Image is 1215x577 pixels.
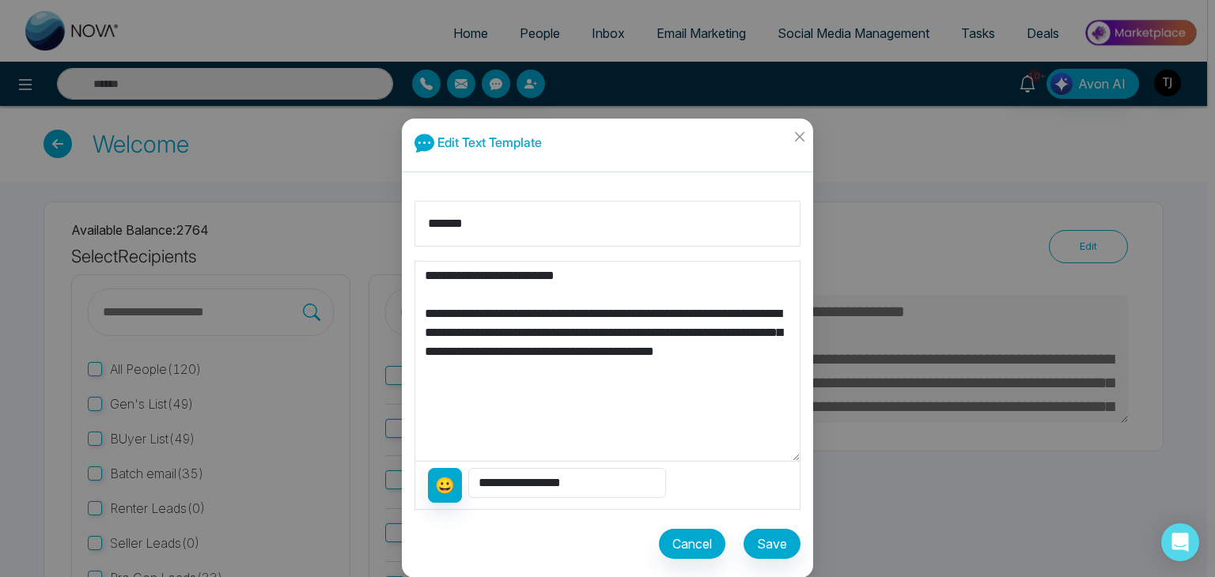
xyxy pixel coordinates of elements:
button: Cancel [659,529,725,559]
button: Save [744,529,801,559]
button: Close [785,119,813,161]
button: 😀 [428,468,462,503]
div: Open Intercom Messenger [1161,523,1199,561]
span: close [793,130,806,143]
span: Edit Text Template [437,134,542,150]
